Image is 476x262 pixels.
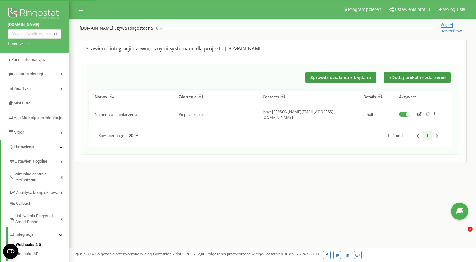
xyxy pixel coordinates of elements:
span: Wyloguj się [443,7,465,12]
span: Analityka [14,86,31,91]
span: Więcej szczegółów [441,23,462,33]
div: 1 - 1 od 1 [387,131,442,140]
td: email [357,104,393,125]
span: Centrum obsługi [14,72,43,76]
td: Nieodebrane połączenia [89,104,172,125]
span: App Marketplace integracje [14,115,62,120]
button: Zdarzenie [179,94,203,99]
span: używa Ringostat na [114,26,153,31]
span: Wirtualna centrala telefoniczna [14,171,60,183]
button: Open CMP widget [3,244,18,259]
a: Integracja [9,227,69,240]
span: Ustawienia [14,144,34,149]
span: Panel Informacyjny [11,57,45,62]
a: Ustawienia [1,140,69,154]
div: Projekty [8,40,23,46]
button: +Dodaj unikalne zdarzenie [384,72,451,83]
span: Połączenia przetworzone w ciągu ostatnich 7 dni : [95,252,205,256]
a: Ustawienia Ringostat Smart Phone [9,209,69,227]
span: Integracja [15,232,33,238]
span: Ustawienia profilu [395,7,430,12]
img: Ringostat logo [8,6,61,22]
span: Analityka kompleksowa [16,190,58,196]
a: Webhooks 2.0 [16,242,69,249]
a: 1 [423,131,432,140]
a: Wirtualna centrala telefoniczna [9,167,69,185]
span: 99,989% [75,252,94,256]
button: Aktywne: [399,94,416,99]
span: Mini CRM [13,101,30,105]
a: Analityka kompleksowa [9,185,69,198]
div: 20 [129,134,133,138]
span: Program poleceń [348,7,381,12]
span: 1 [468,227,473,232]
div: Pagination Navigation [413,131,442,140]
td: Po połączeniu [172,104,256,125]
a: Callback [9,198,69,209]
div: Rows per page: [99,131,141,141]
span: Callback [16,201,31,207]
a: Ringostat API [16,249,69,257]
span: Środki [14,130,25,134]
iframe: Intercom live chat [455,227,470,242]
button: Details [363,94,383,99]
input: Wyszukiwanie wg numeru [8,29,61,39]
span: Połączenia przetworzone w ciągu ostatnich 30 dni : [206,252,319,256]
a: [DOMAIN_NAME] [8,22,61,28]
span: Ustawienia ogólne [15,159,47,164]
div: Ustawienia integracji z zewnętrznymi systemami dla projektu [DOMAIN_NAME] [83,45,457,52]
p: 0 % [153,25,163,31]
a: Ustawienia ogólne [9,154,69,167]
p: [DOMAIN_NAME] [80,25,153,31]
button: Contacts [263,94,286,99]
span: Ustawienia Ringostat Smart Phone [15,213,60,225]
button: Sprawdź działania z błędami [305,72,376,83]
u: 7 775 288,00 [296,252,319,256]
u: 1 760 712,00 [183,252,205,256]
button: Nazwa [95,94,114,99]
td: Inne: [PERSON_NAME][EMAIL_ADDRESS][DOMAIN_NAME] [256,104,357,125]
